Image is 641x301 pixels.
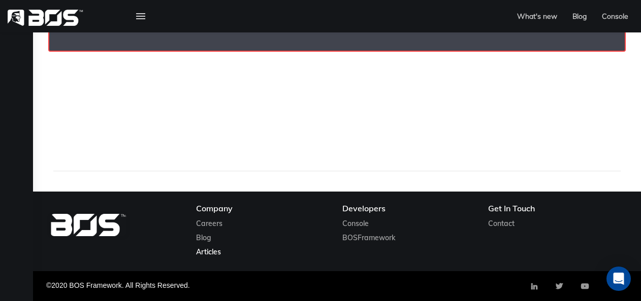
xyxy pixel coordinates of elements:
[196,233,211,242] a: Blog
[196,219,222,228] a: Careers
[196,204,332,213] h4: Company
[342,219,369,228] a: Console
[342,233,395,242] a: BOSFramework
[488,204,624,213] h4: Get In Touch
[488,219,515,228] a: Contact
[606,267,631,291] div: Open Intercom Messenger
[196,247,221,256] a: Articles
[342,204,478,213] h4: Developers
[8,10,83,26] img: homepage
[50,214,126,236] img: BOS Logo
[41,279,337,293] div: ©2020 BOS Framework. All Rights Reserved.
